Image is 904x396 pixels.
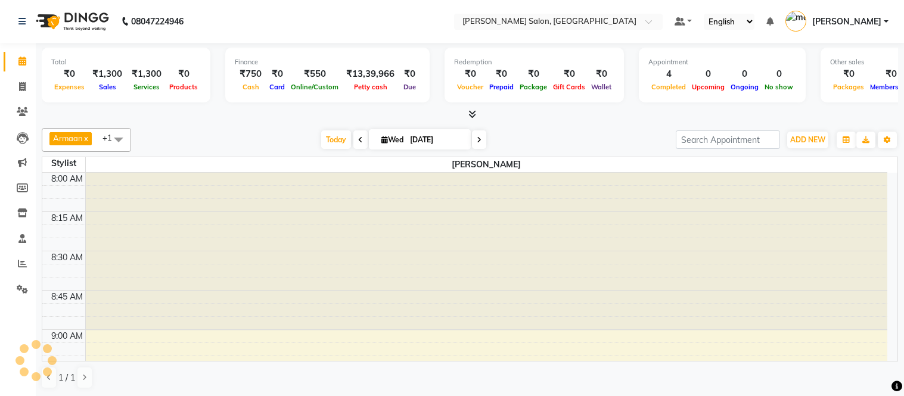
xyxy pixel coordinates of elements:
[131,5,184,38] b: 08047224946
[51,83,88,91] span: Expenses
[454,67,486,81] div: ₹0
[58,372,75,384] span: 1 / 1
[131,83,163,91] span: Services
[648,83,689,91] span: Completed
[49,173,85,185] div: 8:00 AM
[486,83,517,91] span: Prepaid
[787,132,828,148] button: ADD NEW
[400,83,419,91] span: Due
[676,130,780,149] input: Search Appointment
[51,67,88,81] div: ₹0
[812,15,881,28] span: [PERSON_NAME]
[830,67,867,81] div: ₹0
[53,133,83,143] span: Armaan
[49,212,85,224] div: 8:15 AM
[42,157,85,170] div: Stylist
[454,83,486,91] span: Voucher
[88,67,127,81] div: ₹1,300
[830,83,867,91] span: Packages
[166,67,201,81] div: ₹0
[762,67,796,81] div: 0
[785,11,806,32] img: madonna
[550,83,588,91] span: Gift Cards
[266,83,288,91] span: Card
[127,67,166,81] div: ₹1,300
[399,67,420,81] div: ₹0
[86,157,888,172] span: [PERSON_NAME]
[49,291,85,303] div: 8:45 AM
[96,83,119,91] span: Sales
[550,67,588,81] div: ₹0
[406,131,466,149] input: 2025-09-03
[648,67,689,81] div: 4
[517,67,550,81] div: ₹0
[51,57,201,67] div: Total
[235,57,420,67] div: Finance
[351,83,390,91] span: Petty cash
[689,67,728,81] div: 0
[321,130,351,149] span: Today
[288,67,341,81] div: ₹550
[240,83,262,91] span: Cash
[790,135,825,144] span: ADD NEW
[648,57,796,67] div: Appointment
[49,330,85,342] div: 9:00 AM
[517,83,550,91] span: Package
[588,83,614,91] span: Wallet
[378,135,406,144] span: Wed
[486,67,517,81] div: ₹0
[588,67,614,81] div: ₹0
[341,67,399,81] div: ₹13,39,966
[235,67,266,81] div: ₹750
[689,83,728,91] span: Upcoming
[83,133,88,143] a: x
[266,67,288,81] div: ₹0
[728,67,762,81] div: 0
[762,83,796,91] span: No show
[30,5,112,38] img: logo
[49,251,85,264] div: 8:30 AM
[454,57,614,67] div: Redemption
[166,83,201,91] span: Products
[102,133,121,142] span: +1
[728,83,762,91] span: Ongoing
[288,83,341,91] span: Online/Custom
